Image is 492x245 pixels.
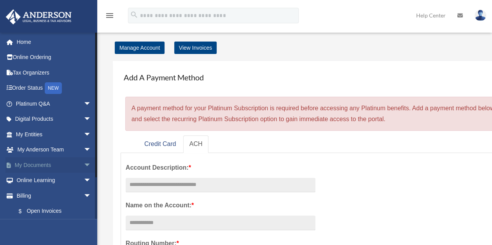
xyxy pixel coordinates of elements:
[105,11,114,20] i: menu
[5,80,103,96] a: Order StatusNEW
[45,82,62,94] div: NEW
[4,9,74,24] img: Anderson Advisors Platinum Portal
[5,127,103,142] a: My Entitiesarrow_drop_down
[5,34,103,50] a: Home
[84,173,99,189] span: arrow_drop_down
[138,136,182,153] a: Credit Card
[5,188,103,203] a: Billingarrow_drop_down
[84,111,99,127] span: arrow_drop_down
[5,157,103,173] a: My Documentsarrow_drop_down
[105,14,114,20] a: menu
[130,10,138,19] i: search
[5,65,103,80] a: Tax Organizers
[11,203,103,219] a: $Open Invoices
[126,162,315,173] label: Account Description:
[5,96,103,111] a: Platinum Q&Aarrow_drop_down
[5,50,103,65] a: Online Ordering
[84,96,99,112] span: arrow_drop_down
[84,188,99,204] span: arrow_drop_down
[474,10,486,21] img: User Pic
[84,127,99,142] span: arrow_drop_down
[5,142,103,158] a: My Anderson Teamarrow_drop_down
[84,157,99,173] span: arrow_drop_down
[174,42,217,54] a: View Invoices
[5,173,103,188] a: Online Learningarrow_drop_down
[115,42,165,54] a: Manage Account
[126,200,315,211] label: Name on the Account:
[5,111,103,127] a: Digital Productsarrow_drop_down
[84,142,99,158] span: arrow_drop_down
[23,207,27,216] span: $
[183,136,209,153] a: ACH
